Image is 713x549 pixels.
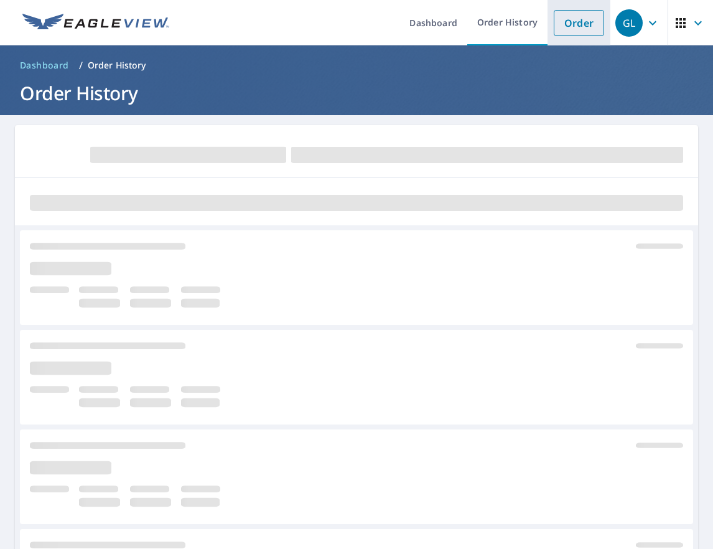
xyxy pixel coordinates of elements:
nav: breadcrumb [15,55,698,75]
span: Dashboard [20,59,69,72]
h1: Order History [15,80,698,106]
li: / [79,58,83,73]
a: Dashboard [15,55,74,75]
div: GL [615,9,643,37]
img: EV Logo [22,14,169,32]
a: Order [554,10,604,36]
p: Order History [88,59,146,72]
